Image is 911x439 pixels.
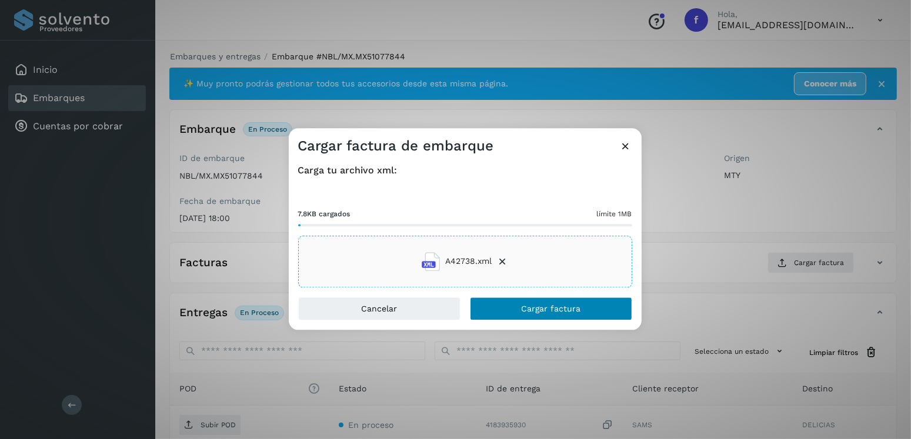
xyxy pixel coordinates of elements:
span: A42738.xml [445,256,492,268]
button: Cancelar [298,297,460,320]
h4: Carga tu archivo xml: [298,165,632,176]
span: Cargar factura [521,304,580,313]
span: Cancelar [361,304,397,313]
span: 7.8KB cargados [298,209,351,219]
span: límite 1MB [597,209,632,219]
h3: Cargar factura de embarque [298,138,494,155]
button: Cargar factura [470,297,632,320]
